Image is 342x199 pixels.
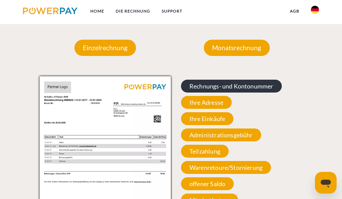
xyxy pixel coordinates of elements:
img: logo-powerpay.svg [23,7,77,14]
span: Ihre Einkäufe [181,112,233,125]
a: DIE RECHNUNG [110,5,156,17]
a: Home [85,5,110,17]
span: Teilzahlung [181,145,229,158]
p: Monatsrechnung [204,40,270,56]
span: Rechnungs- und Kontonummer [181,80,282,93]
a: SUPPORT [156,5,188,17]
p: Einzelrechnung [74,40,136,56]
span: Warenretoure/Stornierung [181,161,271,174]
span: offener Saldo [181,177,234,190]
a: agb [284,5,305,17]
iframe: Schaltfläche zum Öffnen des Messaging-Fensters; Konversation läuft [315,172,337,194]
img: de [311,6,319,14]
span: Administrationsgebühr [181,128,261,141]
span: Ihre Adresse [181,96,232,109]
